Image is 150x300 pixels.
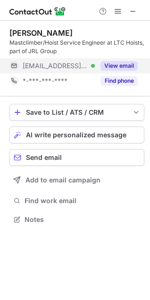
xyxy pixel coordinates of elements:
[100,61,138,71] button: Reveal Button
[25,197,141,205] span: Find work email
[9,172,144,189] button: Add to email campaign
[100,76,138,86] button: Reveal Button
[9,28,73,38] div: [PERSON_NAME]
[26,131,126,139] span: AI write personalized message
[9,126,144,143] button: AI write personalized message
[9,194,144,207] button: Find work email
[9,149,144,166] button: Send email
[25,215,141,224] span: Notes
[23,62,88,70] span: [EMAIL_ADDRESS][DOMAIN_NAME]
[9,213,144,226] button: Notes
[26,154,62,161] span: Send email
[25,176,100,184] span: Add to email campaign
[9,104,144,121] button: save-profile-one-click
[9,39,144,55] div: Mastclimber/Hoist Service Engineer at LTC Hoists, part of JRL Group
[26,109,128,116] div: Save to List / ATS / CRM
[9,6,66,17] img: ContactOut v5.3.10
